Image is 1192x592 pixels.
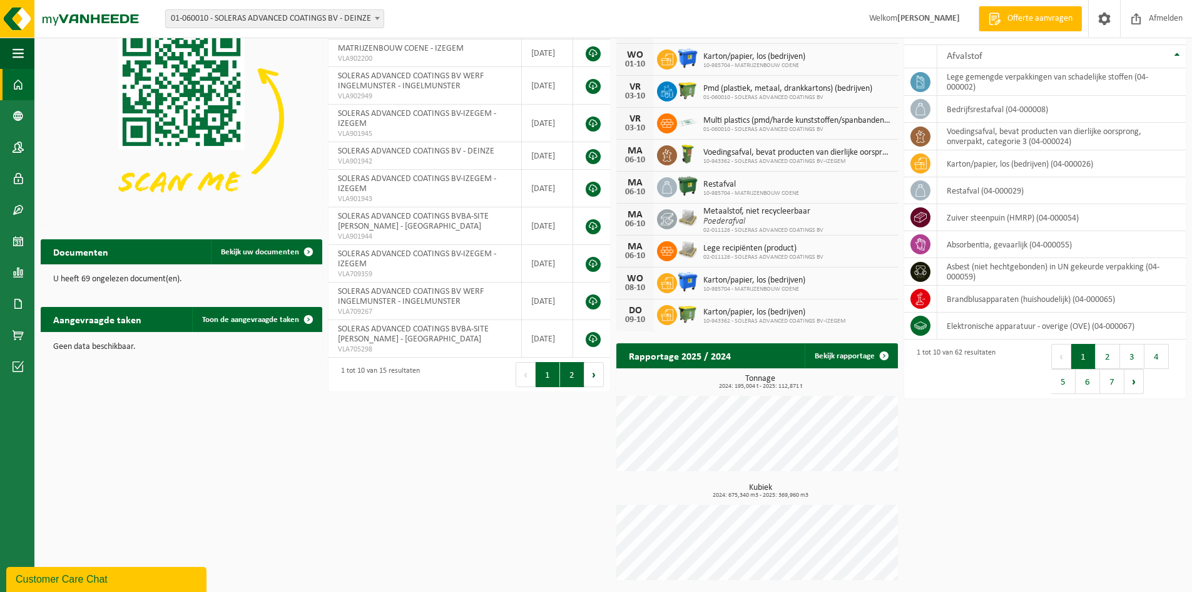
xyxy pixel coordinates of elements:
[338,147,494,156] span: SOLERAS ADVANCED COATINGS BV - DEINZE
[338,174,496,194] span: SOLERAS ADVANCED COATINGS BV-IZEGEM - IZEGEM
[677,48,698,69] img: WB-1100-HPE-BE-01
[623,375,898,390] h3: Tonnage
[1071,344,1096,369] button: 1
[338,325,489,344] span: SOLERAS ADVANCED COATINGS BVBA-SITE [PERSON_NAME] - [GEOGRAPHIC_DATA]
[623,82,648,92] div: VR
[1051,369,1076,394] button: 5
[703,94,872,101] span: 01-060010 - SOLERAS ADVANCED COATINGS BV
[937,204,1186,231] td: zuiver steenpuin (HMRP) (04-000054)
[937,96,1186,123] td: bedrijfsrestafval (04-000008)
[937,313,1186,340] td: elektronische apparatuur - overige (OVE) (04-000067)
[623,306,648,316] div: DO
[937,286,1186,313] td: brandblusapparaten (huishoudelijk) (04-000065)
[623,156,648,165] div: 06-10
[703,217,745,226] i: Poederafval
[522,170,573,207] td: [DATE]
[338,269,512,279] span: VLA709359
[623,242,648,252] div: MA
[623,114,648,124] div: VR
[703,180,799,190] span: Restafval
[1076,369,1100,394] button: 6
[937,231,1186,258] td: absorbentia, gevaarlijk (04-000055)
[623,124,648,133] div: 03-10
[677,303,698,325] img: WB-1100-HPE-GN-50
[53,275,310,284] p: U heeft 69 ongelezen document(en).
[516,362,536,387] button: Previous
[623,252,648,261] div: 06-10
[623,146,648,156] div: MA
[211,239,321,264] a: Bekijk uw documenten
[1004,13,1076,25] span: Offerte aanvragen
[937,123,1186,150] td: voedingsafval, bevat producten van dierlijke oorsprong, onverpakt, categorie 3 (04-000024)
[703,276,805,286] span: Karton/papier, los (bedrijven)
[703,227,823,234] span: 02-011126 - SOLERAS ADVANCED COATINGS BV
[703,308,846,318] span: Karton/papier, los (bedrijven)
[703,62,805,70] span: 10-985704 - MATRIJZENBOUW COENE
[338,232,512,242] span: VLA901944
[338,212,489,231] span: SOLERAS ADVANCED COATINGS BVBA-SITE [PERSON_NAME] - [GEOGRAPHIC_DATA]
[623,210,648,220] div: MA
[805,343,897,368] a: Bekijk rapportage
[677,112,698,133] img: LP-SK-00500-LPE-16
[522,245,573,283] td: [DATE]
[616,343,743,368] h2: Rapportage 2025 / 2024
[1100,369,1124,394] button: 7
[623,492,898,499] span: 2024: 675,340 m3 - 2025: 369,960 m3
[703,318,846,325] span: 10-943362 - SOLERAS ADVANCED COATINGS BV-IZEGEM
[338,54,512,64] span: VLA902200
[560,362,584,387] button: 2
[53,343,310,351] p: Geen data beschikbaar.
[522,105,573,142] td: [DATE]
[41,239,121,264] h2: Documenten
[623,274,648,284] div: WO
[937,68,1186,96] td: lege gemengde verpakkingen van schadelijke stoffen (04-000002)
[937,150,1186,177] td: karton/papier, los (bedrijven) (04-000026)
[703,126,892,133] span: 01-060010 - SOLERAS ADVANCED COATINGS BV
[1096,344,1120,369] button: 2
[677,175,698,197] img: WB-1100-HPE-GN-01
[623,484,898,499] h3: Kubiek
[1124,369,1144,394] button: Next
[192,307,321,332] a: Toon de aangevraagde taken
[979,6,1082,31] a: Offerte aanvragen
[522,39,573,67] td: [DATE]
[1120,344,1144,369] button: 3
[166,10,384,28] span: 01-060010 - SOLERAS ADVANCED COATINGS BV - DEINZE
[338,287,484,306] span: SOLERAS ADVANCED COATINGS BV WERF INGELMUNSTER - INGELMUNSTER
[703,116,892,126] span: Multi plastics (pmd/harde kunststoffen/spanbanden/eps/folie naturel/folie gemeng...
[677,271,698,293] img: WB-1100-HPE-BE-01
[910,343,996,395] div: 1 tot 10 van 62 resultaten
[338,91,512,101] span: VLA902949
[41,307,154,331] h2: Aangevraagde taken
[947,51,982,61] span: Afvalstof
[623,50,648,60] div: WO
[338,44,464,53] span: MATRIJZENBOUW COENE - IZEGEM
[584,362,604,387] button: Next
[522,283,573,320] td: [DATE]
[1051,344,1071,369] button: Previous
[338,307,512,317] span: VLA709267
[677,80,698,101] img: WB-1100-HPE-GN-50
[703,148,892,158] span: Voedingsafval, bevat producten van dierlijke oorsprong, onverpakt, categorie 3
[202,316,299,324] span: Toon de aangevraagde taken
[623,383,898,390] span: 2024: 195,004 t - 2025: 112,871 t
[623,60,648,69] div: 01-10
[335,361,420,388] div: 1 tot 10 van 15 resultaten
[536,362,560,387] button: 1
[623,92,648,101] div: 03-10
[338,129,512,139] span: VLA901945
[338,109,496,128] span: SOLERAS ADVANCED COATINGS BV-IZEGEM - IZEGEM
[897,14,960,23] strong: [PERSON_NAME]
[937,258,1186,286] td: asbest (niet hechtgebonden) in UN gekeurde verpakking (04-000059)
[623,178,648,188] div: MA
[338,345,512,355] span: VLA705298
[522,142,573,170] td: [DATE]
[522,207,573,245] td: [DATE]
[703,52,805,62] span: Karton/papier, los (bedrijven)
[677,239,698,261] img: PB-PA-0000-WDN-00-03
[937,177,1186,204] td: restafval (04-000029)
[165,9,384,28] span: 01-060010 - SOLERAS ADVANCED COATINGS BV - DEINZE
[623,316,648,325] div: 09-10
[677,143,698,165] img: WB-0060-HPE-GN-50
